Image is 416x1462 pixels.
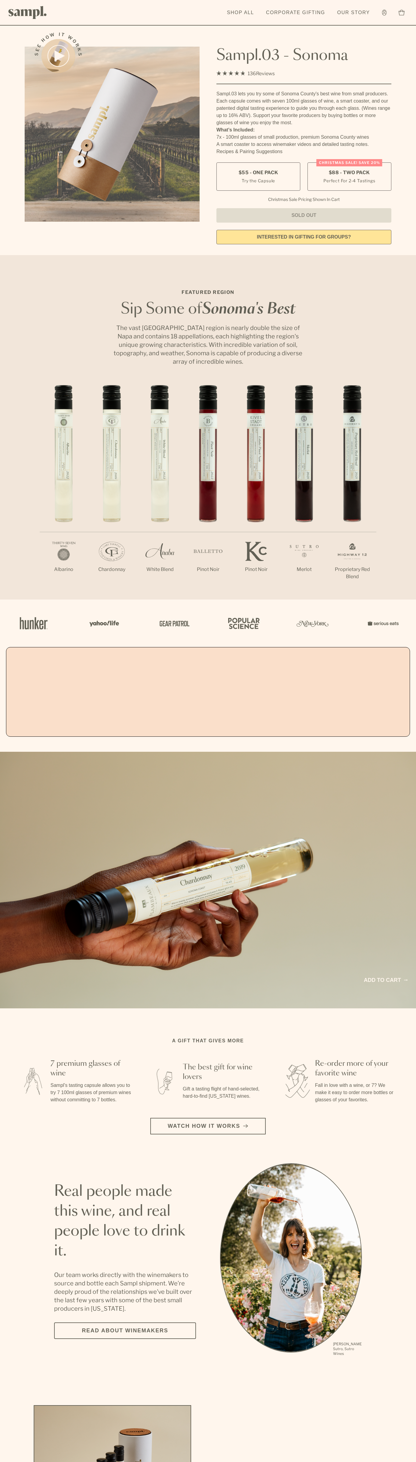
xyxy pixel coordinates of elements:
[265,197,343,202] li: Christmas Sale Pricing Shown In Cart
[216,230,391,244] a: interested in gifting for groups?
[54,1271,196,1313] p: Our team works directly with the winemakers to source and bottle each Sampl shipment. We’re deepl...
[364,976,408,984] a: Add to cart
[85,610,121,636] img: Artboard_6_04f9a106-072f-468a-bdd7-f11783b05722_x450.png
[216,127,255,132] strong: What’s Included:
[183,1063,265,1082] h3: The best gift for wine lovers
[8,6,47,19] img: Sampl logo
[216,69,275,78] div: 136Reviews
[184,566,232,573] p: Pinot Noir
[50,1059,132,1078] h3: 7 premium glasses of wine
[328,566,376,580] p: Proprietary Red Blend
[40,385,88,592] li: 1 / 7
[323,177,375,184] small: Perfect For 2-4 Tastings
[88,385,136,592] li: 2 / 7
[220,1163,362,1357] ul: carousel
[136,385,184,592] li: 3 / 7
[248,71,256,76] span: 136
[112,324,304,366] p: The vast [GEOGRAPHIC_DATA] region is nearly double the size of Napa and contains 18 appellations,...
[54,1182,196,1261] h2: Real people made this wine, and real people love to drink it.
[112,289,304,296] p: Featured Region
[232,566,280,573] p: Pinot Noir
[88,566,136,573] p: Chardonnay
[216,47,391,65] h1: Sampl.03 - Sonoma
[256,71,275,76] span: Reviews
[220,1163,362,1357] div: slide 1
[295,610,331,636] img: Artboard_3_0b291449-6e8c-4d07-b2c2-3f3601a19cd1_x450.png
[239,169,278,176] span: $55 - One Pack
[224,6,257,19] a: Shop All
[150,1118,266,1134] button: Watch how it works
[216,90,391,126] div: Sampl.03 lets you try some of Sonoma County's best wine from small producers. Each capsule comes ...
[263,6,328,19] a: Corporate Gifting
[242,177,275,184] small: Try the Capsule
[41,39,75,73] button: See how it works
[202,302,295,316] em: Sonoma's Best
[216,134,391,141] li: 7x - 100ml glasses of small production, premium Sonoma County wines
[225,610,261,636] img: Artboard_4_28b4d326-c26e-48f9-9c80-911f17d6414e_x450.png
[112,302,304,316] h2: Sip Some of
[216,208,391,223] button: Sold Out
[155,610,191,636] img: Artboard_5_7fdae55a-36fd-43f7-8bfd-f74a06a2878e_x450.png
[315,1059,397,1078] h3: Re-order more of your favorite wine
[232,385,280,592] li: 5 / 7
[216,141,391,148] li: A smart coaster to access winemaker videos and detailed tasting notes.
[280,566,328,573] p: Merlot
[50,1082,132,1103] p: Sampl's tasting capsule allows you to try 7 100ml glasses of premium wines without committing to ...
[329,169,370,176] span: $88 - Two Pack
[334,6,373,19] a: Our Story
[40,566,88,573] p: Albarino
[54,1322,196,1339] a: Read about Winemakers
[216,148,391,155] li: Recipes & Pairing Suggestions
[328,385,376,600] li: 7 / 7
[25,47,200,222] img: Sampl.03 - Sonoma
[136,566,184,573] p: White Blend
[333,1342,362,1356] p: [PERSON_NAME] Sutro, Sutro Wines
[280,385,328,592] li: 6 / 7
[172,1037,244,1044] h2: A gift that gives more
[16,610,52,636] img: Artboard_1_c8cd28af-0030-4af1-819c-248e302c7f06_x450.png
[315,1082,397,1103] p: Fall in love with a wine, or 7? We make it easy to order more bottles or glasses of your favorites.
[183,1085,265,1100] p: Gift a tasting flight of hand-selected, hard-to-find [US_STATE] wines.
[184,385,232,592] li: 4 / 7
[317,159,382,166] div: Christmas SALE! Save 20%
[364,610,400,636] img: Artboard_7_5b34974b-f019-449e-91fb-745f8d0877ee_x450.png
